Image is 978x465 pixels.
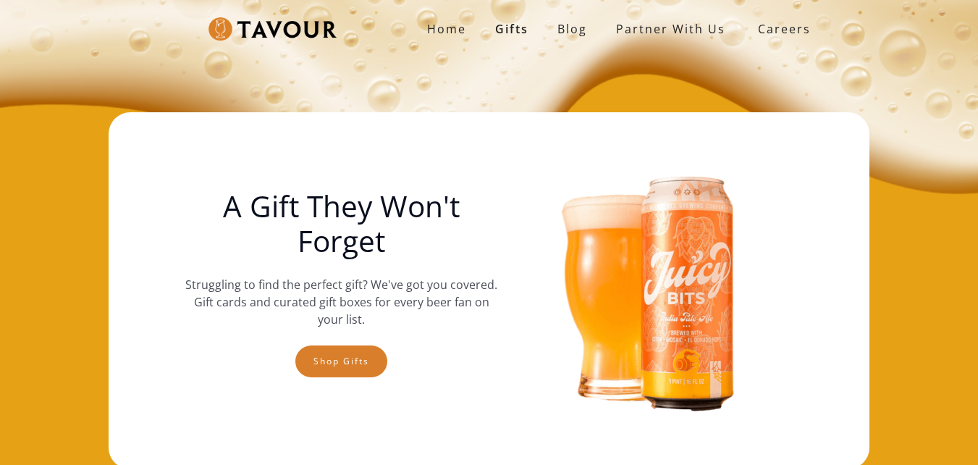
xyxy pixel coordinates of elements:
[185,189,497,259] h1: A Gift They Won't Forget
[740,9,822,49] a: Careers
[543,14,602,43] a: Blog
[427,21,466,37] strong: Home
[185,276,497,328] p: Struggling to find the perfect gift? We've got you covered. Gift cards and curated gift boxes for...
[758,14,811,43] strong: Careers
[413,14,481,43] a: Home
[295,345,387,377] a: Shop gifts
[602,14,740,43] a: partner with us
[481,14,543,43] a: Gifts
